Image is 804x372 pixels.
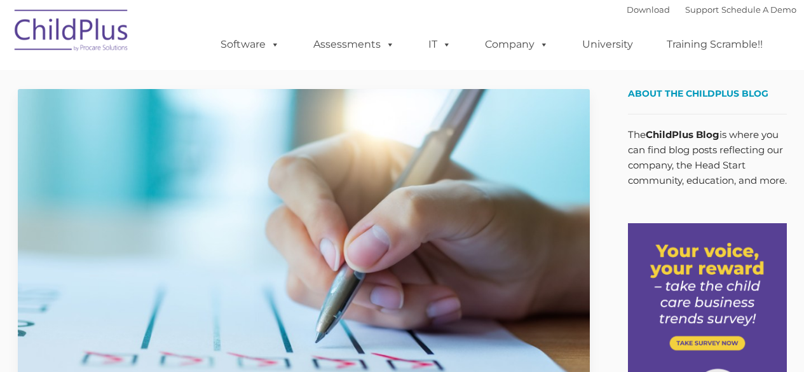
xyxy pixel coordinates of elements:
[721,4,796,15] a: Schedule A Demo
[301,32,407,57] a: Assessments
[208,32,292,57] a: Software
[646,128,719,141] strong: ChildPlus Blog
[685,4,719,15] a: Support
[569,32,646,57] a: University
[416,32,464,57] a: IT
[627,4,796,15] font: |
[8,1,135,64] img: ChildPlus by Procare Solutions
[628,88,768,99] span: About the ChildPlus Blog
[472,32,561,57] a: Company
[628,127,787,188] p: The is where you can find blog posts reflecting our company, the Head Start community, education,...
[654,32,775,57] a: Training Scramble!!
[627,4,670,15] a: Download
